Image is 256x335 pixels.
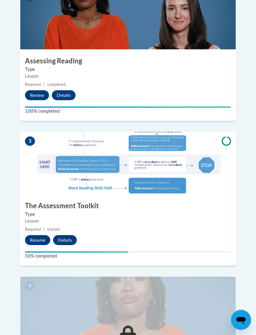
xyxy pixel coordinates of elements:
[25,82,41,87] span: Required
[25,91,49,101] button: Review
[25,211,231,218] label: Type
[231,310,251,330] iframe: Button to launch messaging window
[25,218,231,225] div: Lesson
[25,107,231,108] div: Your progress
[25,253,231,260] label: 50% completed
[25,282,35,291] span: 4
[25,73,231,80] div: Lesson
[25,235,50,245] button: Resume
[25,252,128,253] div: Your progress
[43,82,45,87] span: |
[43,227,45,232] span: |
[20,201,236,211] h3: The Assessment Toolkit
[25,227,41,232] span: Required
[20,57,236,66] h3: Assessing Reading
[20,132,236,195] img: Course Image
[53,235,77,245] button: Details
[25,108,231,115] label: 100% completed
[25,66,231,73] label: Type
[47,82,66,87] span: completed
[47,227,60,232] span: started
[25,137,35,146] span: 3
[52,91,76,101] button: Details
